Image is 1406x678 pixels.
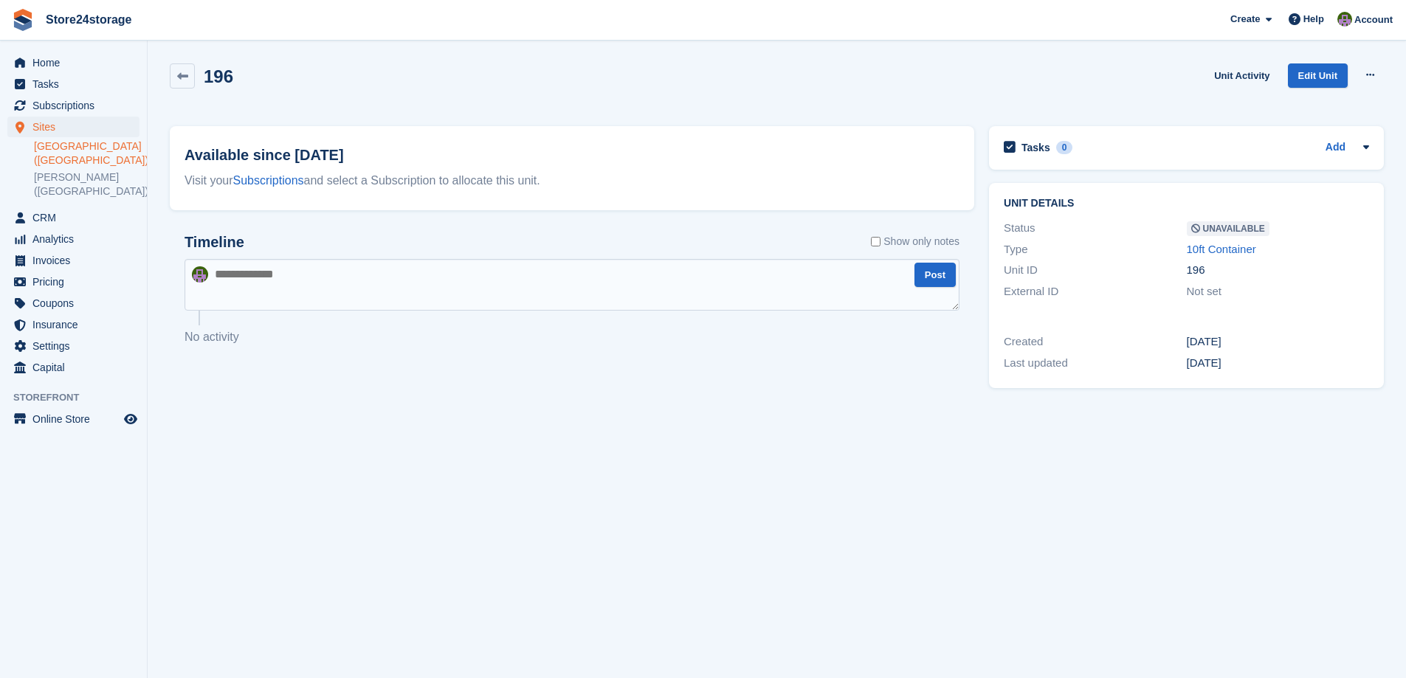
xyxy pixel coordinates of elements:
[871,234,959,249] label: Show only notes
[1004,355,1186,372] div: Last updated
[7,271,139,292] a: menu
[32,271,121,292] span: Pricing
[32,314,121,335] span: Insurance
[7,314,139,335] a: menu
[1187,243,1256,255] a: 10ft Container
[233,174,304,187] a: Subscriptions
[7,52,139,73] a: menu
[40,7,138,32] a: Store24storage
[32,357,121,378] span: Capital
[32,229,121,249] span: Analytics
[1004,198,1369,210] h2: Unit details
[1337,12,1352,27] img: Jane Welch
[7,409,139,429] a: menu
[1187,333,1369,350] div: [DATE]
[32,336,121,356] span: Settings
[7,336,139,356] a: menu
[32,95,121,116] span: Subscriptions
[1004,262,1186,279] div: Unit ID
[1354,13,1393,27] span: Account
[1187,355,1369,372] div: [DATE]
[7,74,139,94] a: menu
[122,410,139,428] a: Preview store
[204,66,233,86] h2: 196
[7,250,139,271] a: menu
[7,293,139,314] a: menu
[185,328,959,346] p: No activity
[34,170,139,198] a: [PERSON_NAME] ([GEOGRAPHIC_DATA])
[7,357,139,378] a: menu
[871,234,881,249] input: Show only notes
[1288,63,1348,88] a: Edit Unit
[1187,221,1269,236] span: Unavailable
[192,266,208,283] img: Jane Welch
[185,172,959,190] div: Visit your and select a Subscription to allocate this unit.
[1208,63,1275,88] a: Unit Activity
[1004,241,1186,258] div: Type
[7,117,139,137] a: menu
[7,95,139,116] a: menu
[1004,283,1186,300] div: External ID
[32,207,121,228] span: CRM
[32,74,121,94] span: Tasks
[1326,139,1345,156] a: Add
[1004,220,1186,237] div: Status
[32,293,121,314] span: Coupons
[1187,283,1369,300] div: Not set
[1056,141,1073,154] div: 0
[1230,12,1260,27] span: Create
[32,409,121,429] span: Online Store
[1303,12,1324,27] span: Help
[7,229,139,249] a: menu
[1187,262,1369,279] div: 196
[32,52,121,73] span: Home
[7,207,139,228] a: menu
[32,117,121,137] span: Sites
[185,144,959,166] h2: Available since [DATE]
[12,9,34,31] img: stora-icon-8386f47178a22dfd0bd8f6a31ec36ba5ce8667c1dd55bd0f319d3a0aa187defe.svg
[1004,333,1186,350] div: Created
[1021,141,1050,154] h2: Tasks
[32,250,121,271] span: Invoices
[185,234,244,251] h2: Timeline
[914,263,956,287] button: Post
[13,390,147,405] span: Storefront
[34,139,139,167] a: [GEOGRAPHIC_DATA] ([GEOGRAPHIC_DATA])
